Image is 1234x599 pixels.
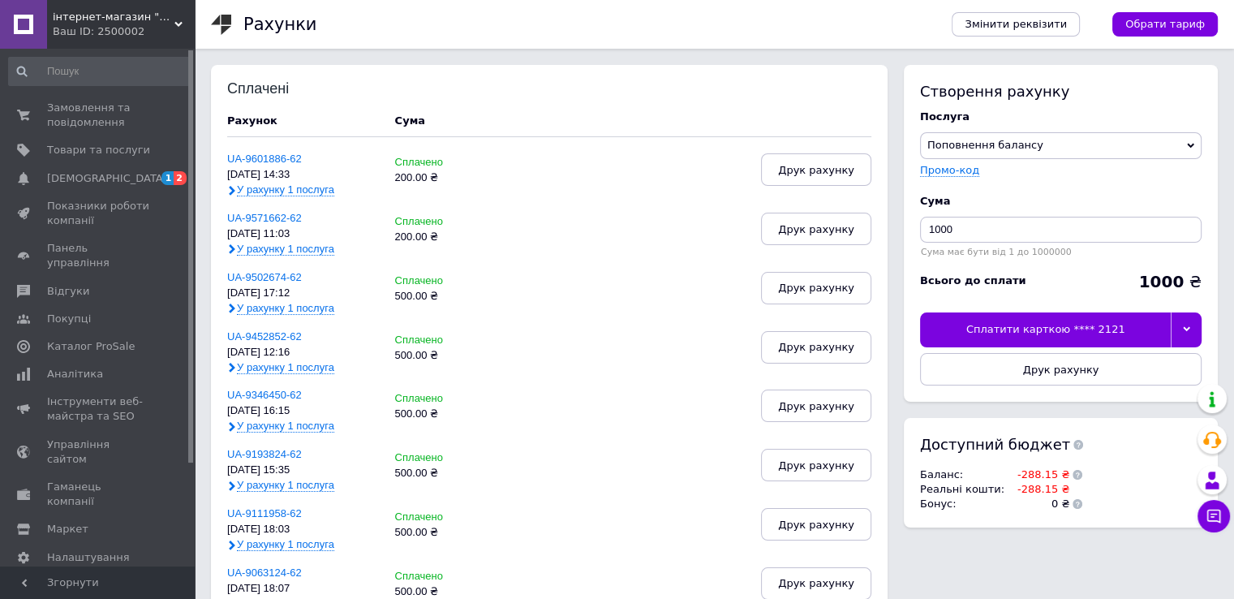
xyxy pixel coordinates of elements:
div: 500.00 ₴ [395,291,498,303]
td: Баланс : [920,468,1008,482]
span: Обрати тариф [1125,17,1205,32]
div: Cума [920,194,1202,209]
div: Рахунок [227,114,379,128]
div: 500.00 ₴ [395,586,498,598]
button: Друк рахунку [761,508,871,541]
div: Сплачено [395,511,498,524]
button: Друк рахунку [761,213,871,245]
div: 500.00 ₴ [395,408,498,420]
div: [DATE] 18:03 [227,524,379,536]
span: Інструменти веб-майстра та SEO [47,394,150,424]
a: UA-9193824-62 [227,448,302,460]
td: -288.15 ₴ [1008,468,1069,482]
h1: Рахунки [243,15,316,34]
div: Сплачено [395,452,498,464]
b: 1000 [1138,272,1184,291]
a: Змінити реквізити [952,12,1080,37]
td: -288.15 ₴ [1008,482,1069,497]
span: Гаманець компанії [47,480,150,509]
span: Поповнення балансу [927,139,1043,151]
span: Замовлення та повідомлення [47,101,150,130]
span: Маркет [47,522,88,537]
div: Сплачено [395,571,498,583]
div: 500.00 ₴ [395,350,498,362]
span: Показники роботи компанії [47,199,150,228]
div: Сплачено [395,157,498,169]
div: [DATE] 17:12 [227,287,379,299]
span: [DEMOGRAPHIC_DATA] [47,171,167,186]
div: Сплачені [227,81,333,97]
a: Обрати тариф [1112,12,1218,37]
span: Покупці [47,312,91,326]
span: Друк рахунку [778,459,854,472]
td: Реальні кошти : [920,482,1008,497]
button: Чат з покупцем [1197,500,1230,532]
a: UA-9571662-62 [227,212,302,224]
span: У рахунку 1 послуга [237,479,334,492]
span: У рахунку 1 послуга [237,361,334,374]
div: [DATE] 11:03 [227,228,379,240]
a: UA-9111958-62 [227,507,302,519]
div: [DATE] 16:15 [227,405,379,417]
a: UA-9063124-62 [227,567,302,579]
div: [DATE] 12:16 [227,347,379,359]
span: Друк рахунку [778,577,854,589]
div: Сплачено [395,216,498,228]
span: У рахунку 1 послуга [237,420,334,433]
div: Ваш ID: 2500002 [53,24,195,39]
td: Бонус : [920,497,1008,511]
label: Промо-код [920,164,979,176]
span: Налаштування [47,550,130,565]
div: 500.00 ₴ [395,468,498,480]
span: Друк рахунку [778,519,854,531]
div: [DATE] 18:07 [227,583,379,595]
span: Відгуки [47,284,89,299]
span: У рахунку 1 послуга [237,243,334,256]
span: Друк рахунку [778,164,854,176]
div: Сплачено [395,393,498,405]
div: Послуга [920,110,1202,124]
div: Сума має бути від 1 до 1000000 [920,247,1202,257]
span: Змінити реквізити [965,17,1067,32]
span: У рахунку 1 послуга [237,302,334,315]
div: ₴ [1138,274,1202,290]
input: Пошук [8,57,191,86]
a: UA-9601886-62 [227,153,302,165]
button: Друк рахунку [761,331,871,364]
div: Сплачено [395,275,498,287]
div: Сплачено [395,334,498,347]
span: Доступний бюджет [920,434,1070,455]
a: UA-9452852-62 [227,330,302,343]
button: Друк рахунку [761,449,871,481]
div: Створення рахунку [920,81,1202,101]
span: Друк рахунку [778,341,854,353]
div: 200.00 ₴ [395,231,498,243]
div: 500.00 ₴ [395,527,498,539]
span: 1 [161,171,174,185]
div: [DATE] 15:35 [227,464,379,476]
span: 2 [174,171,187,185]
div: Сплатити карткою **** 2121 [920,312,1171,347]
button: Друк рахунку [761,153,871,186]
span: Друк рахунку [1023,364,1099,376]
a: UA-9346450-62 [227,389,302,401]
button: Друк рахунку [761,272,871,304]
button: Друк рахунку [920,353,1202,386]
span: Каталог ProSale [47,339,135,354]
span: Управління сайтом [47,437,150,467]
div: Всього до сплати [920,274,1026,288]
span: Друк рахунку [778,400,854,412]
input: Введіть суму [920,217,1202,243]
span: інтернет-магазин "МОБІЛАЙК" [53,10,174,24]
a: UA-9502674-62 [227,271,302,283]
div: [DATE] 14:33 [227,169,379,181]
span: Товари та послуги [47,143,150,157]
span: Аналітика [47,367,103,381]
span: Друк рахунку [778,223,854,235]
span: У рахунку 1 послуга [237,183,334,196]
span: Друк рахунку [778,282,854,294]
span: У рахунку 1 послуга [237,538,334,551]
button: Друк рахунку [761,390,871,422]
span: Панель управління [47,241,150,270]
div: 200.00 ₴ [395,172,498,184]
